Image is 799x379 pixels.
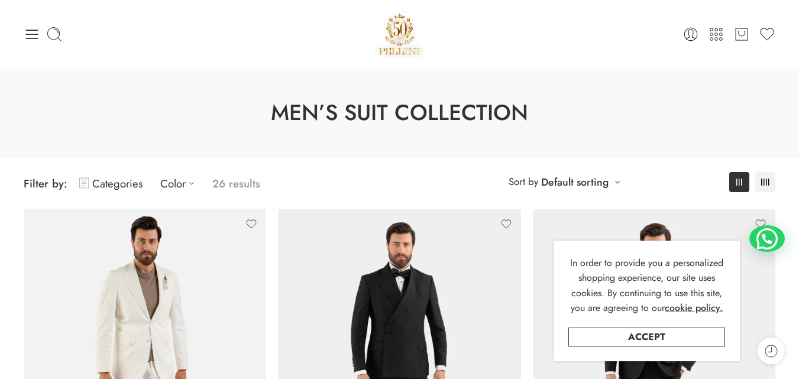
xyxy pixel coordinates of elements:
[374,9,425,59] a: Pellini -
[568,328,725,346] a: Accept
[24,176,67,192] span: Filter by:
[79,170,143,197] a: Categories
[541,174,609,190] a: Default sorting
[30,98,769,128] h1: Men’s Suit Collection
[160,170,200,197] a: Color
[759,26,775,43] a: Wishlist
[570,256,723,315] span: In order to provide you a personalized shopping experience, our site uses cookies. By continuing ...
[509,172,538,192] span: Sort by
[212,170,260,197] p: 26 results
[374,9,425,59] img: Pellini
[733,26,750,43] a: Cart
[665,300,723,316] a: cookie policy.
[682,26,699,43] a: Login / Register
